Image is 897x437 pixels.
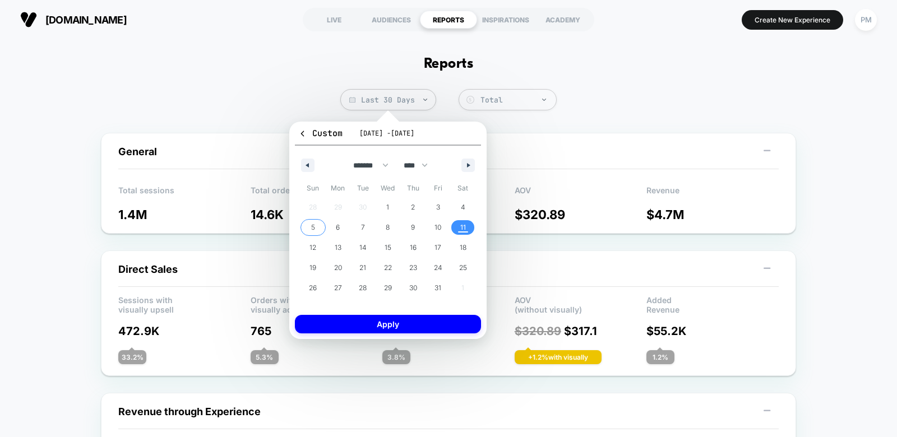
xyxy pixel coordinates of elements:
[542,99,546,101] img: end
[742,10,843,30] button: Create New Experience
[376,217,401,238] button: 8
[118,324,251,338] p: 472.9K
[376,179,401,197] span: Wed
[386,197,389,217] span: 1
[382,350,410,364] div: 3.8 %
[251,207,383,222] p: 14.6K
[400,217,426,238] button: 9
[469,97,471,103] tspan: $
[309,238,316,258] span: 12
[251,324,383,338] p: 765
[118,207,251,222] p: 1.4M
[459,258,467,278] span: 25
[350,217,376,238] button: 7
[326,238,351,258] button: 13
[359,278,367,298] span: 28
[384,278,392,298] span: 29
[306,11,363,29] div: LIVE
[385,238,391,258] span: 15
[450,238,475,258] button: 18
[411,217,415,238] span: 9
[477,11,534,29] div: INSPIRATIONS
[434,238,441,258] span: 17
[646,324,779,338] p: $ 55.2K
[450,217,475,238] button: 11
[334,258,342,278] span: 20
[426,197,451,217] button: 3
[295,127,481,146] button: Custom[DATE] -[DATE]
[376,238,401,258] button: 15
[400,179,426,197] span: Thu
[251,350,279,364] div: 5.3 %
[855,9,877,31] div: PM
[359,238,367,258] span: 14
[434,217,441,238] span: 10
[426,217,451,238] button: 10
[334,278,342,298] span: 27
[335,238,341,258] span: 13
[450,179,475,197] span: Sat
[426,179,451,197] span: Fri
[411,197,415,217] span: 2
[295,315,481,333] button: Apply
[326,217,351,238] button: 6
[118,350,146,364] div: 33.2 %
[515,350,602,364] div: + 1.2 % with visually
[20,11,37,28] img: Visually logo
[309,278,317,298] span: 26
[118,295,251,312] p: Sessions with visually upsell
[515,185,647,202] p: AOV
[118,406,261,417] span: Revenue through Experience
[646,185,779,202] p: Revenue
[300,258,326,278] button: 19
[350,238,376,258] button: 14
[350,278,376,298] button: 28
[326,258,351,278] button: 20
[376,258,401,278] button: 22
[515,324,647,338] p: $ 317.1
[480,95,551,105] div: Total
[45,14,127,26] span: [DOMAIN_NAME]
[359,129,414,138] span: [DATE] - [DATE]
[450,197,475,217] button: 4
[436,197,440,217] span: 3
[434,278,441,298] span: 31
[17,11,130,29] button: [DOMAIN_NAME]
[400,238,426,258] button: 16
[350,179,376,197] span: Tue
[251,185,383,202] p: Total orders
[386,217,390,238] span: 8
[340,89,436,110] span: Last 30 Days
[515,295,647,312] p: AOV (without visually)
[426,258,451,278] button: 24
[409,278,417,298] span: 30
[300,217,326,238] button: 5
[298,128,343,139] span: Custom
[118,146,157,157] span: General
[426,278,451,298] button: 31
[460,217,466,238] span: 11
[118,263,178,275] span: Direct Sales
[646,295,779,312] p: Added Revenue
[376,278,401,298] button: 29
[400,258,426,278] button: 23
[423,99,427,101] img: end
[515,324,561,338] span: $ 320.89
[311,217,315,238] span: 5
[363,11,420,29] div: AUDIENCES
[460,238,466,258] span: 18
[309,258,316,278] span: 19
[326,179,351,197] span: Mon
[300,278,326,298] button: 26
[852,8,880,31] button: PM
[420,11,477,29] div: REPORTS
[361,217,365,238] span: 7
[400,197,426,217] button: 2
[461,197,465,217] span: 4
[646,350,674,364] div: 1.2 %
[384,258,392,278] span: 22
[300,179,326,197] span: Sun
[300,238,326,258] button: 12
[434,258,442,278] span: 24
[450,258,475,278] button: 25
